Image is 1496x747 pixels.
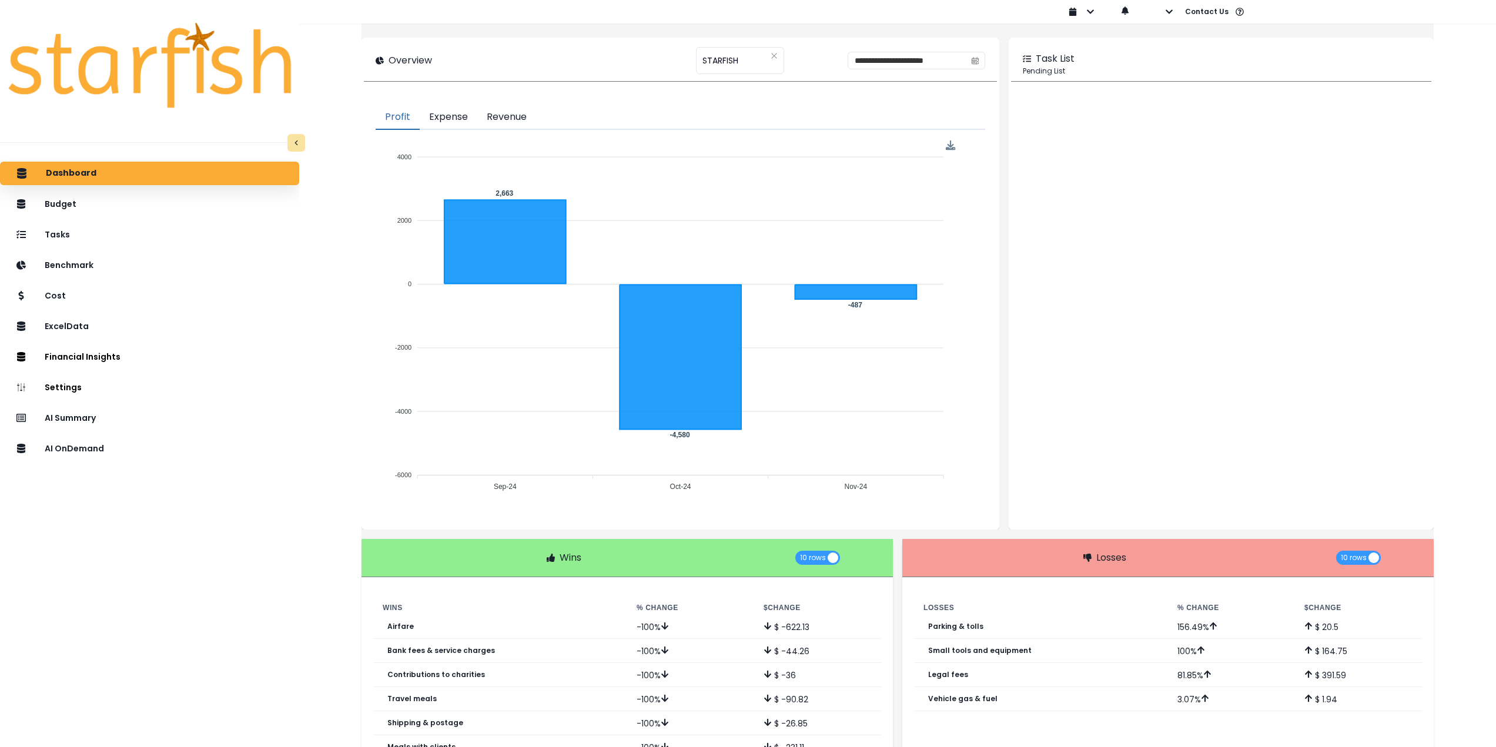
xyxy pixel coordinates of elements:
[1295,639,1422,663] td: $ 164.75
[1295,601,1422,615] th: $ Change
[771,52,778,59] svg: close
[395,344,411,351] tspan: -2000
[1023,66,1420,76] p: Pending List
[387,695,437,703] p: Travel meals
[395,408,411,415] tspan: -4000
[971,56,979,65] svg: calendar
[45,199,76,209] p: Budget
[387,646,495,655] p: Bank fees & service charges
[928,622,983,631] p: Parking & tolls
[397,153,411,160] tspan: 4000
[1096,551,1126,565] p: Losses
[928,671,968,679] p: Legal fees
[627,711,754,735] td: -100 %
[376,105,420,130] button: Profit
[627,687,754,711] td: -100 %
[1168,663,1295,687] td: 81.85 %
[754,615,881,639] td: $ -622.13
[627,639,754,663] td: -100 %
[46,168,96,179] p: Dashboard
[1168,639,1295,663] td: 100 %
[1168,615,1295,639] td: 156.49 %
[373,601,627,615] th: Wins
[928,646,1032,655] p: Small tools and equipment
[627,615,754,639] td: -100 %
[627,601,754,615] th: % Change
[946,140,956,150] img: Download Profit
[387,671,485,679] p: Contributions to charities
[397,217,411,224] tspan: 2000
[754,663,881,687] td: $ -36
[1036,52,1075,66] p: Task List
[754,687,881,711] td: $ -90.82
[771,50,778,62] button: Clear
[45,230,70,240] p: Tasks
[754,711,881,735] td: $ -26.85
[754,639,881,663] td: $ -44.26
[702,48,738,73] span: STARFISH
[1295,687,1422,711] td: $ 1.94
[395,471,411,478] tspan: -6000
[45,291,66,301] p: Cost
[1168,687,1295,711] td: 3.07 %
[1168,601,1295,615] th: % Change
[946,140,956,150] div: Menu
[1295,615,1422,639] td: $ 20.5
[477,105,536,130] button: Revenue
[928,695,998,703] p: Vehicle gas & fuel
[845,483,868,491] tspan: Nov-24
[389,53,432,68] p: Overview
[45,260,93,270] p: Benchmark
[45,321,89,331] p: ExcelData
[914,601,1168,615] th: Losses
[408,280,411,287] tspan: 0
[1295,663,1422,687] td: $ 391.59
[800,551,826,565] span: 10 rows
[494,483,517,491] tspan: Sep-24
[754,601,881,615] th: $ Change
[560,551,581,565] p: Wins
[1341,551,1367,565] span: 10 rows
[45,444,104,454] p: AI OnDemand
[670,483,691,491] tspan: Oct-24
[45,413,96,423] p: AI Summary
[387,719,463,727] p: Shipping & postage
[420,105,477,130] button: Expense
[387,622,414,631] p: Airfare
[627,663,754,687] td: -100 %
